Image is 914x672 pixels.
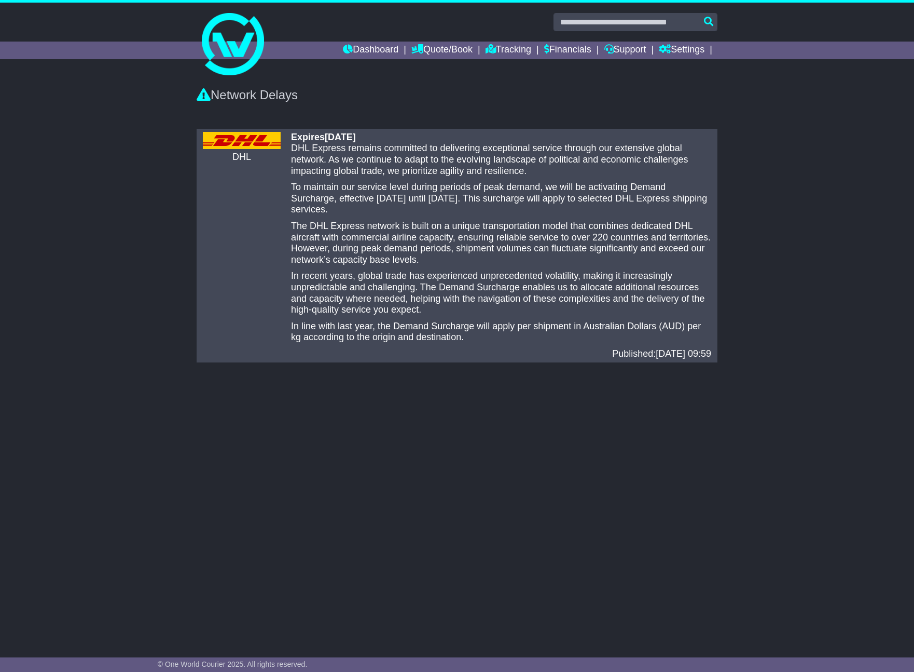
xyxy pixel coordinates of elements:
img: CarrierLogo [203,132,281,149]
a: Dashboard [343,42,398,59]
a: Settings [659,42,704,59]
p: DHL Express remains committed to delivering exceptional service through our extensive global netw... [291,143,711,177]
span: [DATE] [325,132,356,142]
a: Tracking [486,42,531,59]
a: Quote/Book [411,42,473,59]
p: The DHL Express network is built on a unique transportation model that combines dedicated DHL air... [291,221,711,265]
p: In recent years, global trade has experienced unprecedented volatility, making it increasingly un... [291,271,711,315]
a: Support [604,42,646,59]
div: Published: [291,348,711,360]
span: [DATE] 09:59 [656,348,711,359]
div: DHL [203,152,281,163]
span: © One World Courier 2025. All rights reserved. [158,660,308,668]
p: In line with last year, the Demand Surcharge will apply per shipment in Australian Dollars (AUD) ... [291,321,711,343]
p: To maintain our service level during periods of peak demand, we will be activating Demand Surchar... [291,182,711,216]
div: Network Delays [197,88,717,103]
a: Financials [544,42,591,59]
div: Expires [291,132,711,143]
